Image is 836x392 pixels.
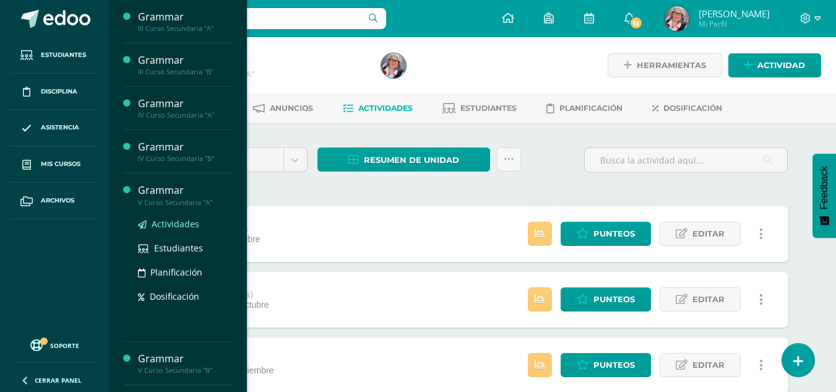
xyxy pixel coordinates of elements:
div: V Curso Secundaria "B" [138,366,232,375]
a: GrammarIV Curso Secundaria "A" [138,97,232,120]
img: d15f609fbe877e890c67bc9977e491b7.png [665,6,689,31]
a: GrammarV Curso Secundaria "A" [138,183,232,206]
a: Archivos [10,183,99,219]
div: V Curso Secundaria "A" [138,198,232,207]
a: Resumen de unidad [317,147,490,172]
span: Resumen de unidad [364,149,459,172]
a: Disciplina [10,74,99,110]
span: Dosificación [663,103,722,113]
span: Actividades [358,103,413,113]
span: Actividad [757,54,805,77]
a: Herramientas [608,53,722,77]
div: Grammar [138,352,232,366]
div: Grammar [138,10,232,24]
a: Actividades [343,98,413,118]
span: Soporte [50,341,79,350]
span: Estudiantes [460,103,517,113]
a: Estudiantes [10,37,99,74]
span: Punteos [593,222,635,245]
span: Estudiantes [41,50,86,60]
span: 06 de Octubre [205,234,261,244]
div: Grammar [138,53,232,68]
a: Mis cursos [10,146,99,183]
span: Feedback [819,166,830,209]
div: Grammar [138,183,232,198]
div: III Curso Secundaria "B" [138,68,232,76]
div: III Curso Secundaria "A" [138,24,232,33]
a: Actividad [728,53,821,77]
img: d15f609fbe877e890c67bc9977e491b7.png [381,53,406,78]
span: Punteos [593,354,635,377]
a: GrammarIII Curso Secundaria "B" [138,53,232,76]
a: Punteos [561,353,651,377]
span: Mis cursos [41,159,80,169]
a: GrammarV Curso Secundaria "B" [138,352,232,375]
a: Planificación [546,98,623,118]
span: [PERSON_NAME] [699,7,770,20]
span: Archivos [41,196,74,206]
span: Editar [692,222,725,245]
a: Punteos [561,287,651,311]
span: 03 de Octubre [214,300,269,310]
span: Estudiantes [154,242,203,254]
span: Asistencia [41,123,79,133]
a: Estudiantes [442,98,517,118]
span: Editar [692,288,725,311]
a: Actividades [138,217,232,231]
a: Planificación [138,265,232,279]
span: Planificación [559,103,623,113]
span: Planificación [150,266,202,278]
span: Dosificación [150,290,199,302]
span: 12 [629,16,643,30]
div: Grammar [138,140,232,154]
h1: Grammar [156,51,366,68]
a: Dosificación [138,289,232,303]
input: Busca la actividad aquí... [585,148,787,172]
span: Cerrar panel [35,376,82,385]
span: Disciplina [41,87,77,97]
div: IV Curso Secundaria "A" [138,111,232,120]
div: Grammar [138,97,232,111]
a: Estudiantes [138,241,232,255]
span: Punteos [593,288,635,311]
a: GrammarIV Curso Secundaria "B" [138,140,232,163]
a: Dosificación [652,98,722,118]
div: IV Curso Secundaria 'A' [156,68,366,80]
a: GrammarIII Curso Secundaria "A" [138,10,232,33]
a: Soporte [15,336,94,353]
a: Anuncios [253,98,313,118]
div: IV Curso Secundaria "B" [138,154,232,163]
span: Actividades [152,218,199,230]
span: Herramientas [637,54,706,77]
a: Asistencia [10,110,99,147]
input: Busca un usuario... [117,8,386,29]
span: Editar [692,354,725,377]
span: Anuncios [270,103,313,113]
button: Feedback - Mostrar encuesta [812,154,836,238]
a: Punteos [561,222,651,246]
span: Mi Perfil [699,19,770,29]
